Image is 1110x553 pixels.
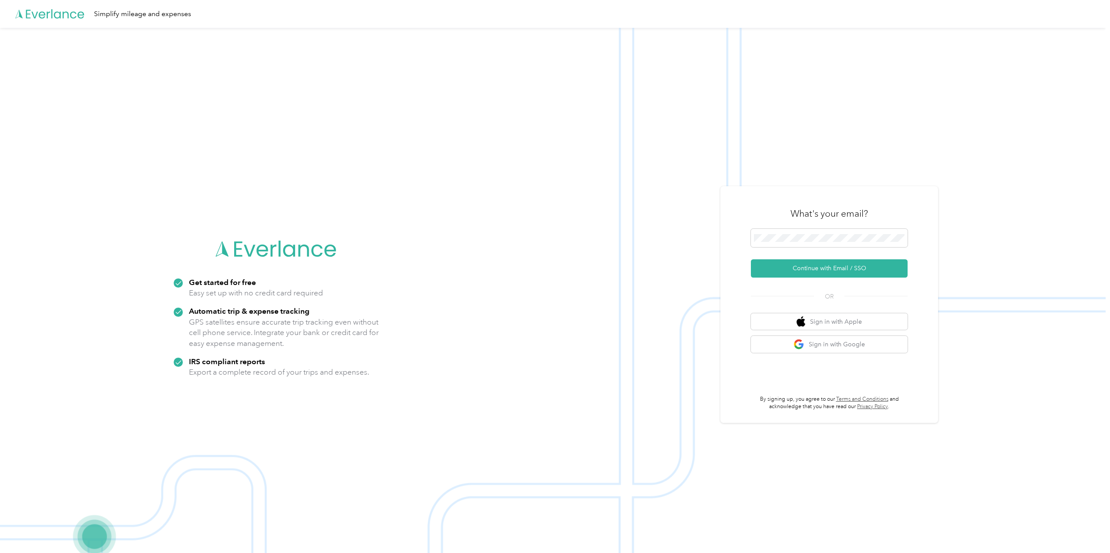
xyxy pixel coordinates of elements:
[189,288,323,298] p: Easy set up with no credit card required
[836,396,888,402] a: Terms and Conditions
[751,336,908,353] button: google logoSign in with Google
[189,317,379,349] p: GPS satellites ensure accurate trip tracking even without cell phone service. Integrate your bank...
[794,339,804,350] img: google logo
[751,395,908,411] p: By signing up, you agree to our and acknowledge that you have read our .
[189,357,265,366] strong: IRS compliant reports
[189,306,309,315] strong: Automatic trip & expense tracking
[797,316,805,327] img: apple logo
[189,278,256,287] strong: Get started for free
[751,259,908,278] button: Continue with Email / SSO
[790,208,868,220] h3: What's your email?
[814,292,844,301] span: OR
[751,313,908,330] button: apple logoSign in with Apple
[189,367,369,378] p: Export a complete record of your trips and expenses.
[857,403,888,410] a: Privacy Policy
[94,9,191,20] div: Simplify mileage and expenses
